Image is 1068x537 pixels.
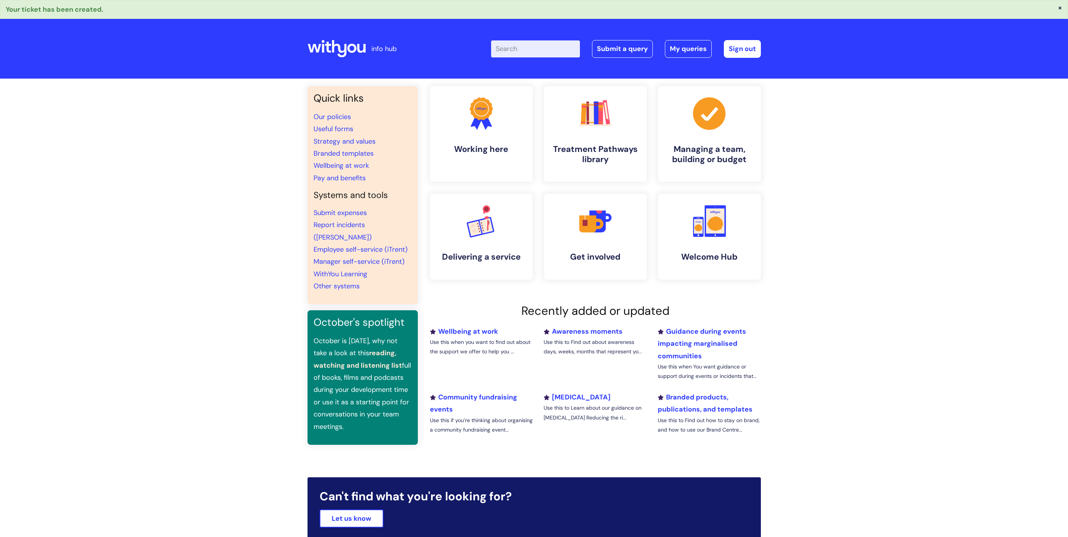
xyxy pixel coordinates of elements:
[430,194,533,279] a: Delivering a service
[320,509,383,528] a: Let us know
[314,208,367,217] a: Submit expenses
[430,337,533,356] p: Use this when you want to find out about the support we offer to help you ...
[436,144,527,154] h4: Working here
[430,393,517,414] a: Community fundraising events
[430,86,533,182] a: Working here
[314,316,412,328] h3: October's spotlight
[491,40,580,57] input: Search
[658,86,761,182] a: Managing a team, building or budget
[314,137,376,146] a: Strategy and values
[314,124,353,133] a: Useful forms
[550,252,641,262] h4: Get involved
[314,335,412,433] p: October is [DATE], why not take a look at this full of books, films and podcasts during your deve...
[314,173,366,183] a: Pay and benefits
[491,40,761,57] div: | -
[544,86,647,182] a: Treatment Pathways library
[544,194,647,279] a: Get involved
[550,144,641,164] h4: Treatment Pathways library
[544,327,623,336] a: Awareness moments
[436,252,527,262] h4: Delivering a service
[592,40,653,57] a: Submit a query
[724,40,761,57] a: Sign out
[544,403,646,422] p: Use this to Learn about our guidance on [MEDICAL_DATA] Reducing the ri...
[314,92,412,104] h3: Quick links
[658,393,753,414] a: Branded products, publications, and templates
[314,348,402,370] a: reading, watching and listening list
[664,252,755,262] h4: Welcome Hub
[314,282,360,291] a: Other systems
[371,43,397,55] p: info hub
[314,149,374,158] a: Branded templates
[314,161,369,170] a: Wellbeing at work
[314,190,412,201] h4: Systems and tools
[1058,4,1062,11] button: ×
[314,245,408,254] a: Employee self-service (iTrent)
[430,416,533,435] p: Use this if you’re thinking about organising a community fundraising event...
[320,489,749,503] h2: Can't find what you're looking for?
[665,40,712,57] a: My queries
[314,112,351,121] a: Our policies
[314,220,372,241] a: Report incidents ([PERSON_NAME])
[430,327,498,336] a: Wellbeing at work
[658,194,761,279] a: Welcome Hub
[314,257,405,266] a: Manager self-service (iTrent)
[314,269,367,279] a: WithYou Learning
[544,337,646,356] p: Use this to Find out about awareness days, weeks, months that represent yo...
[658,327,746,361] a: Guidance during events impacting marginalised communities
[544,393,611,402] a: [MEDICAL_DATA]
[658,362,760,381] p: Use this when You want guidance or support during events or incidents that...
[430,304,761,318] h2: Recently added or updated
[664,144,755,164] h4: Managing a team, building or budget
[658,416,760,435] p: Use this to Find out how to stay on brand, and how to use our Brand Centre...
